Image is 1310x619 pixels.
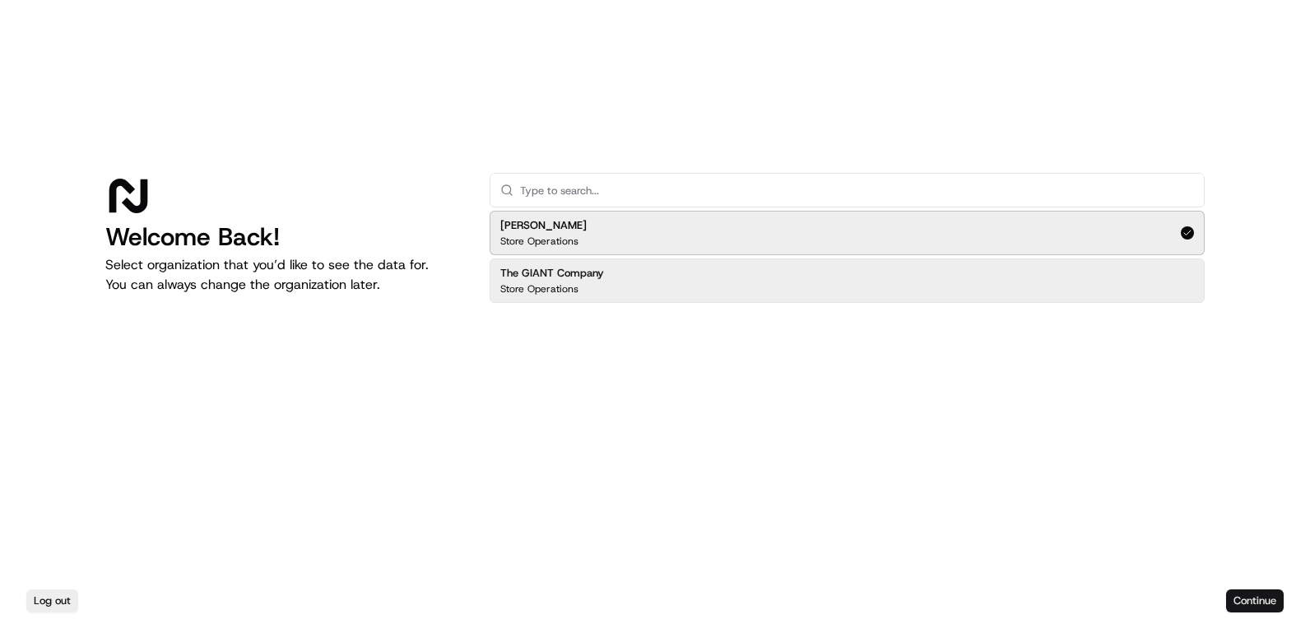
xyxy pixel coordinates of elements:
h2: [PERSON_NAME] [500,218,587,233]
p: Select organization that you’d like to see the data for. You can always change the organization l... [105,255,463,295]
div: Suggestions [490,207,1205,306]
h2: The GIANT Company [500,266,604,281]
input: Type to search... [520,174,1194,207]
h1: Welcome Back! [105,222,463,252]
p: Store Operations [500,282,578,296]
button: Log out [26,589,78,612]
p: Store Operations [500,235,578,248]
button: Continue [1226,589,1284,612]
